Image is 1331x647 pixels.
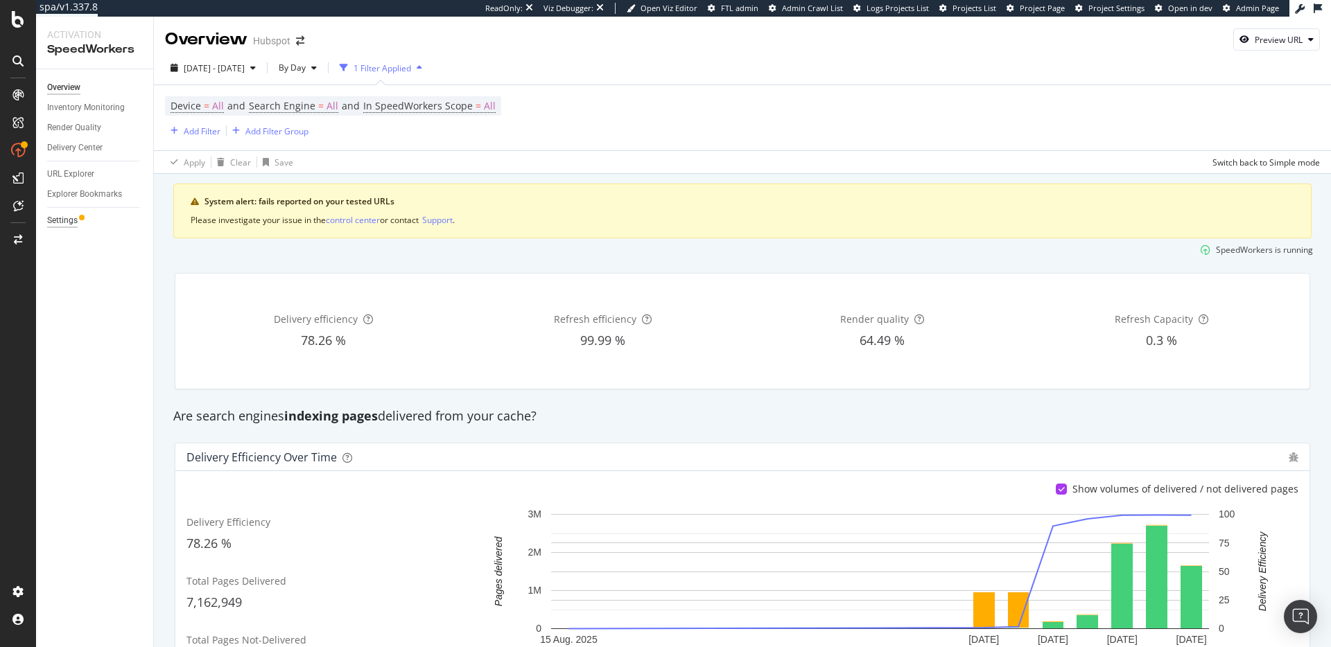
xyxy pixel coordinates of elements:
text: [DATE] [1038,635,1068,646]
div: Open Intercom Messenger [1284,600,1317,633]
div: Overview [165,28,247,51]
span: and [227,99,245,112]
a: Settings [47,213,143,228]
div: Inventory Monitoring [47,100,125,115]
span: = [204,99,209,112]
span: and [342,99,360,112]
button: Add Filter Group [227,123,308,139]
a: Overview [47,80,143,95]
text: 3M [528,509,541,520]
button: 1 Filter Applied [334,57,428,79]
a: Open in dev [1155,3,1212,14]
div: Viz Debugger: [543,3,593,14]
text: 1M [528,585,541,596]
span: [DATE] - [DATE] [184,62,245,74]
button: By Day [273,57,322,79]
a: URL Explorer [47,167,143,181]
text: 0 [1219,623,1224,635]
span: 64.49 % [860,332,905,348]
text: 25 [1219,594,1230,605]
button: Save [257,151,293,173]
a: Project Settings [1075,3,1145,14]
span: Refresh efficiency [554,312,636,326]
a: Projects List [939,3,996,14]
button: Clear [211,151,251,173]
div: SpeedWorkers is running [1216,244,1313,256]
a: FTL admin [708,3,758,14]
span: = [318,99,324,112]
span: Total Pages Not-Delivered [186,633,306,646]
div: SpeedWorkers [47,42,142,57]
a: Explorer Bookmarks [47,187,143,202]
div: Are search engines delivered from your cache? [166,407,1319,425]
span: Refresh Capacity [1115,312,1193,326]
text: [DATE] [1176,635,1207,646]
div: Overview [47,80,80,95]
span: Open in dev [1168,3,1212,13]
button: Preview URL [1233,28,1320,51]
div: Add Filter [184,125,220,137]
span: Projects List [952,3,996,13]
span: Open Viz Editor [641,3,697,13]
span: Admin Crawl List [782,3,843,13]
div: URL Explorer [47,167,94,181]
button: Add Filter [165,123,220,139]
div: 1 Filter Applied [354,62,411,74]
span: Project Settings [1088,3,1145,13]
span: Total Pages Delivered [186,574,286,587]
span: Delivery Efficiency [186,515,270,529]
button: Apply [165,151,205,173]
div: Please investigate your issue in the or contact . [191,213,1294,227]
span: Delivery efficiency [274,312,358,326]
div: Delivery Center [47,141,103,155]
span: Admin Page [1236,3,1279,13]
div: Delivery Efficiency over time [186,450,337,464]
text: 15 Aug. 2025 [540,635,598,646]
span: = [476,99,481,112]
div: control center [326,214,380,226]
div: System alert: fails reported on your tested URLs [205,195,1294,208]
div: Preview URL [1255,34,1303,46]
span: 7,162,949 [186,594,242,610]
div: bug [1289,452,1298,462]
button: control center [326,213,380,227]
span: All [212,96,224,116]
a: Admin Page [1223,3,1279,14]
div: Show volumes of delivered / not delivered pages [1072,482,1298,496]
div: Add Filter Group [245,125,308,137]
text: 50 [1219,566,1230,577]
div: Render Quality [47,121,101,135]
button: Support [422,213,453,227]
span: Project Page [1020,3,1065,13]
div: Activation [47,28,142,42]
span: All [484,96,496,116]
text: [DATE] [968,635,999,646]
span: Device [171,99,201,112]
button: [DATE] - [DATE] [165,57,261,79]
a: Project Page [1007,3,1065,14]
span: Logs Projects List [867,3,929,13]
div: Clear [230,157,251,168]
span: FTL admin [721,3,758,13]
text: 0 [536,623,541,635]
a: Inventory Monitoring [47,100,143,115]
a: Admin Crawl List [769,3,843,14]
div: ReadOnly: [485,3,523,14]
div: Save [275,157,293,168]
text: 100 [1219,509,1235,520]
div: warning banner [173,184,1312,238]
span: 78.26 % [301,332,346,348]
div: Support [422,214,453,226]
strong: indexing pages [284,407,378,424]
a: Delivery Center [47,141,143,155]
span: Search Engine [249,99,315,112]
text: 2M [528,547,541,558]
span: 78.26 % [186,535,232,551]
text: Delivery Efficiency [1257,531,1268,611]
span: Render quality [840,312,909,326]
span: 99.99 % [580,332,625,348]
a: Open Viz Editor [627,3,697,14]
span: In SpeedWorkers Scope [363,99,473,112]
text: [DATE] [1107,635,1138,646]
div: Explorer Bookmarks [47,187,122,202]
